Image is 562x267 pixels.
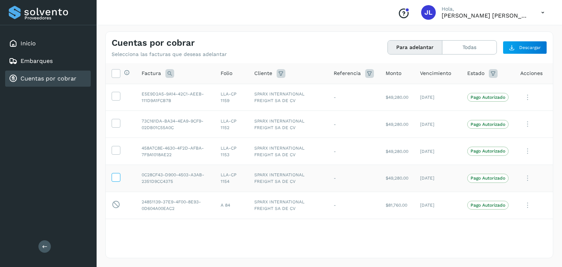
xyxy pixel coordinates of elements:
[420,69,451,77] span: Vencimiento
[380,111,414,138] td: $49,280.00
[221,69,232,77] span: Folio
[136,192,215,219] td: 24851139-37E9-4F00-8E93-0D604A00EAC2
[248,111,328,138] td: SPARX INTERNATIONAL FREIGHT SA DE CV
[414,192,461,219] td: [DATE]
[328,165,380,192] td: -
[380,138,414,165] td: $49,280.00
[380,84,414,111] td: $49,280.00
[248,138,328,165] td: SPARX INTERNATIONAL FREIGHT SA DE CV
[328,84,380,111] td: -
[136,138,215,165] td: 458A7C8E-4630-4F2D-AFBA-7F9A1018AE22
[25,15,88,20] p: Proveedores
[215,138,248,165] td: LLA-CP 1153
[112,38,195,48] h4: Cuentas por cobrar
[215,111,248,138] td: LLA-CP 1152
[380,192,414,219] td: $81,760.00
[414,165,461,192] td: [DATE]
[467,69,484,77] span: Estado
[112,51,227,57] p: Selecciona las facturas que deseas adelantar
[215,192,248,219] td: A 84
[328,192,380,219] td: -
[386,69,401,77] span: Monto
[5,71,91,87] div: Cuentas por cobrar
[248,192,328,219] td: SPARX INTERNATIONAL FREIGHT SA DE CV
[414,138,461,165] td: [DATE]
[503,41,547,54] button: Descargar
[248,165,328,192] td: SPARX INTERNATIONAL FREIGHT SA DE CV
[248,84,328,111] td: SPARX INTERNATIONAL FREIGHT SA DE CV
[136,111,215,138] td: 73C161DA-BA34-4EA9-9CF9-02DB01C55A0C
[328,138,380,165] td: -
[136,165,215,192] td: 0C28CF43-D900-4503-A3AB-2351D9CC4375
[471,203,505,208] p: Pago Autorizado
[328,111,380,138] td: -
[442,12,529,19] p: JOSE LUIS GUZMAN ORTA
[471,148,505,154] p: Pago Autorizado
[520,69,543,77] span: Acciones
[20,40,36,47] a: Inicio
[20,75,76,82] a: Cuentas por cobrar
[414,111,461,138] td: [DATE]
[142,69,161,77] span: Factura
[5,53,91,69] div: Embarques
[20,57,53,64] a: Embarques
[471,176,505,181] p: Pago Autorizado
[442,41,497,54] button: Todas
[442,6,529,12] p: Hola,
[215,165,248,192] td: LLA-CP 1154
[414,84,461,111] td: [DATE]
[380,165,414,192] td: $49,280.00
[388,41,442,54] button: Para adelantar
[215,84,248,111] td: LLA-CP 1159
[5,35,91,52] div: Inicio
[519,44,541,51] span: Descargar
[471,122,505,127] p: Pago Autorizado
[334,69,361,77] span: Referencia
[471,95,505,100] p: Pago Autorizado
[136,84,215,111] td: E5E9D2A5-9A14-42C1-AEEB-111D9A1FCB7B
[254,69,272,77] span: Cliente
